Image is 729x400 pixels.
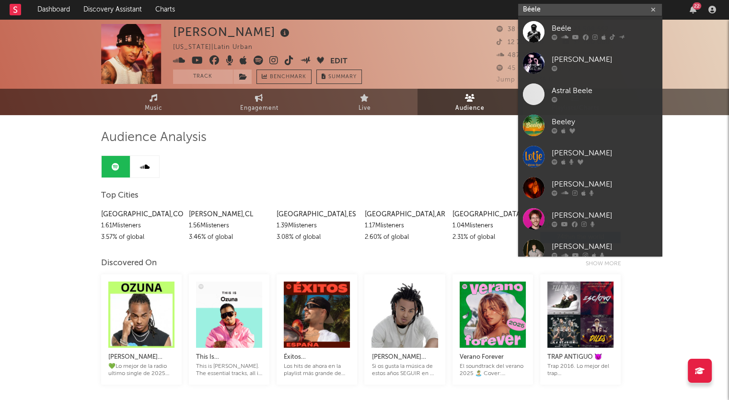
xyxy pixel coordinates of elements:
[240,103,278,114] span: Engagement
[256,70,312,84] a: Benchmark
[371,342,438,377] a: [PERSON_NAME] ANTIGUO🤎🐻Si os gusta la música de estos años SEGUIR en MI PERFIL la PLAYLIST "[DATE...
[277,220,357,232] div: 1.39M listeners
[196,342,262,377] a: This Is [PERSON_NAME]This is [PERSON_NAME]. The essential tracks, all in one playlist.
[497,77,553,83] span: Jump Score: 36.0
[460,342,526,377] a: Verano ForeverEl soundtrack del verano 2025 🏝️ Cover: [PERSON_NAME]
[552,148,657,159] div: [PERSON_NAME]
[518,4,662,16] input: Search for artists
[277,232,357,243] div: 3.08 % of global
[452,232,533,243] div: 2.31 % of global
[460,363,526,377] div: El soundtrack del verano 2025 🏝️ Cover: [PERSON_NAME]
[173,42,264,53] div: [US_STATE] | Latin Urban
[189,232,269,243] div: 3.46 % of global
[101,89,207,115] a: Music
[547,352,613,363] div: TRAP ANTIGUO 😈
[417,89,523,115] a: Audience
[277,209,357,220] div: [GEOGRAPHIC_DATA] , ES
[364,232,445,243] div: 2.60 % of global
[371,352,438,363] div: [PERSON_NAME] ANTIGUO🤎🐻
[518,235,662,266] a: [PERSON_NAME]
[108,352,174,363] div: [PERSON_NAME] MIX❕EXITOS
[518,79,662,110] a: Astral Beele
[108,363,174,377] div: 💚Lo mejor de la radio ultimo single de 2025 todas las canciones viejitas gira tour setlist concie...
[518,203,662,235] a: [PERSON_NAME]
[552,85,657,97] div: Astral Beele
[284,352,350,363] div: Éxitos [GEOGRAPHIC_DATA]
[284,342,350,377] a: Éxitos [GEOGRAPHIC_DATA]Los hits de ahora en la playlist más grande de [GEOGRAPHIC_DATA]. Feat. R...
[101,190,139,201] span: Top Cities
[497,52,533,59] span: 487 372
[189,220,269,232] div: 1.56M listeners
[586,258,628,270] div: Show more
[196,352,262,363] div: This Is [PERSON_NAME]
[284,363,350,377] div: Los hits de ahora en la playlist más grande de [GEOGRAPHIC_DATA]. Feat. Rels B
[518,172,662,203] a: [PERSON_NAME]
[328,74,357,80] span: Summary
[108,342,174,377] a: [PERSON_NAME] MIX❕EXITOS💚Lo mejor de la radio ultimo single de 2025 todas las canciones viejitas ...
[364,220,445,232] div: 1.17M listeners
[189,209,269,220] div: [PERSON_NAME] , CL
[101,232,182,243] div: 3.57 % of global
[330,56,347,68] button: Edit
[518,110,662,141] a: Beeley
[552,54,657,66] div: [PERSON_NAME]
[547,363,613,377] div: Trap 2016. Lo mejor del trap [DEMOGRAPHIC_DATA]. Bad Bunny, [PERSON_NAME], [PERSON_NAME], [PERSON...
[101,220,182,232] div: 1.61M listeners
[518,141,662,172] a: [PERSON_NAME]
[552,117,657,128] div: Beeley
[173,24,292,40] div: [PERSON_NAME]
[690,6,696,13] button: 22
[497,26,542,33] span: 38 915 317
[518,47,662,79] a: [PERSON_NAME]
[371,363,438,377] div: Si os gusta la música de estos años SEGUIR en MI PERFIL la PLAYLIST "[DATE]-[DATE]".Contacto:[EMA...
[452,209,533,220] div: [GEOGRAPHIC_DATA] , PE
[196,363,262,377] div: This is [PERSON_NAME]. The essential tracks, all in one playlist.
[145,103,162,114] span: Music
[455,103,485,114] span: Audience
[364,209,445,220] div: [GEOGRAPHIC_DATA] , AR
[101,258,157,269] div: Discovered On
[316,70,362,84] button: Summary
[452,220,533,232] div: 1.04M listeners
[270,71,306,83] span: Benchmark
[693,2,701,10] div: 22
[518,16,662,47] a: Beéle
[552,210,657,222] div: [PERSON_NAME]
[547,342,613,377] a: TRAP ANTIGUO 😈Trap 2016. Lo mejor del trap [DEMOGRAPHIC_DATA]. Bad Bunny, [PERSON_NAME], [PERSON_...
[101,209,182,220] div: [GEOGRAPHIC_DATA] , CO
[497,39,544,46] span: 12 700 000
[207,89,312,115] a: Engagement
[552,23,657,35] div: Beéle
[173,70,233,84] button: Track
[359,103,371,114] span: Live
[460,352,526,363] div: Verano Forever
[101,132,207,143] span: Audience Analysis
[312,89,417,115] a: Live
[497,65,603,71] span: 45 016 076 Monthly Listeners
[552,179,657,190] div: [PERSON_NAME]
[552,241,657,253] div: [PERSON_NAME]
